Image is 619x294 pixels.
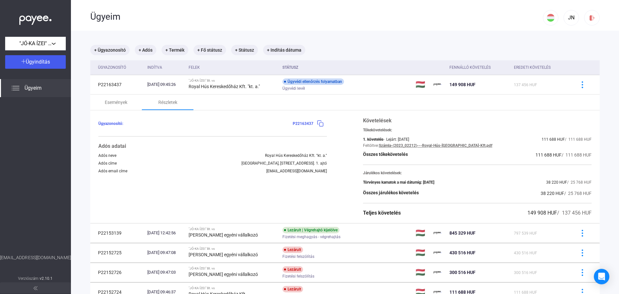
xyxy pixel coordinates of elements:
mat-chip: + Státusz [231,45,258,55]
div: Felek [189,64,200,71]
button: logout-red [584,10,600,25]
div: Ügyazonosító [98,64,126,71]
div: "JÓ-KA ÍZEI" Bt. vs [189,247,278,251]
img: more-blue [579,269,586,276]
div: [GEOGRAPHIC_DATA], [STREET_ADDRESS]. 1. ajtó [241,161,327,166]
div: Összes járulékos követelés [363,189,419,197]
div: Lezárult [282,286,303,292]
span: 300 516 HUF [514,270,537,275]
img: arrow-double-left-grey.svg [34,286,37,290]
div: [DATE] 09:47:08 [147,249,183,256]
img: plus-white.svg [21,59,26,64]
img: white-payee-white-dot.svg [19,12,52,25]
div: Indítva [147,64,183,71]
span: / 111 688 HUF [562,152,592,157]
div: Lezárult [282,266,303,273]
button: "JÓ-KA ÍZEI" Bt. [5,37,66,50]
div: "JÓ-KA ÍZEI" Bt. vs [189,79,278,83]
span: 111 688 HUF [542,137,565,142]
div: "JÓ-KA ÍZEI" Bt. vs [189,227,278,231]
mat-chip: + Indítás dátuma [263,45,305,55]
div: Járulékos követelések: [363,171,592,175]
div: Követelések [363,117,592,125]
div: Lezárult [282,247,303,253]
td: P22163437 [90,75,145,94]
a: Számla-(2023_02212)---Royal-Hús-[GEOGRAPHIC_DATA]-Kft.pdf [379,143,492,148]
div: - Lejárt: [DATE] [383,137,409,142]
td: 🇭🇺 [413,263,431,282]
img: more-blue [579,249,586,256]
span: / 137 456 HUF [557,210,592,216]
span: 149 908 HUF [527,210,557,216]
div: "JÓ-KA ÍZEI" Bt. vs [189,286,278,290]
th: Státusz [280,60,413,75]
mat-chip: + Ügyazonosító [90,45,130,55]
td: P22152725 [90,243,145,262]
div: Összes tőkekövetelés [363,151,408,159]
td: P22152726 [90,263,145,282]
td: P22153139 [90,223,145,243]
strong: v2.10.1 [40,276,53,281]
div: Törvényes kamatok a mai dátumig: [DATE] [363,180,434,185]
span: Fizetési felszólítás [282,272,314,280]
div: Eredeti követelés [514,64,567,71]
strong: Royal Hús Kereskedőház Kft. "kt. a." [189,84,260,89]
span: "JÓ-KA ÍZEI" Bt. [19,40,52,47]
div: Teljes követelés [363,209,401,217]
span: 797 539 HUF [514,231,537,236]
img: more-blue [579,230,586,237]
span: Fizetési meghagyás - végrehajtás [282,233,340,241]
strong: [PERSON_NAME] egyéni vállalkozó [189,272,258,277]
img: HU [547,14,555,22]
div: 1. követelés [363,137,383,142]
span: 430 516 HUF [449,250,476,255]
strong: [PERSON_NAME] egyéni vállalkozó [189,252,258,257]
strong: [PERSON_NAME] egyéni vállalkozó [189,232,258,238]
div: Adós neve [98,153,116,158]
div: Eredeti követelés [514,64,551,71]
img: payee-logo [434,81,441,88]
div: Tőkekövetelések: [363,128,592,132]
td: 🇭🇺 [413,223,431,243]
div: [DATE] 09:47:03 [147,269,183,276]
button: more-blue [575,226,589,240]
div: [DATE] 09:45:26 [147,81,183,88]
div: Ügyazonosító [98,64,142,71]
div: Ügyeim [90,11,543,22]
span: Ügyindítás [26,59,50,65]
div: Royal Hús Kereskedőház Kft. "kt. a." [265,153,327,158]
div: "JÓ-KA ÍZEI" Bt. vs [189,267,278,270]
div: Események [105,98,127,106]
div: Adós email címe [98,169,127,173]
mat-chip: + Fő státusz [193,45,226,55]
span: / 25 768 HUF [567,180,592,185]
button: more-blue [575,78,589,91]
span: Ügyazonosító: [98,121,123,126]
button: JN [564,10,579,25]
span: 137 456 HUF [514,83,537,87]
img: list.svg [12,84,19,92]
td: 🇭🇺 [413,75,431,94]
div: Lezárult | Végrehajtó kijelölve [282,227,339,233]
span: / 25 768 HUF [564,191,592,196]
div: Fennálló követelés [449,64,491,71]
img: copy-blue [317,120,324,127]
span: 430 516 HUF [514,251,537,255]
span: 38 220 HUF [541,191,564,196]
button: more-blue [575,266,589,279]
mat-chip: + Adós [135,45,156,55]
div: Open Intercom Messenger [594,269,609,284]
button: HU [543,10,558,25]
div: [EMAIL_ADDRESS][DOMAIN_NAME] [266,169,327,173]
div: JN [566,14,577,22]
div: Feltöltve: [363,143,379,148]
img: payee-logo [434,249,441,257]
div: Adós adatai [98,142,327,150]
span: 111 688 HUF [535,152,562,157]
span: Fizetési felszólítás [282,253,314,260]
button: more-blue [575,246,589,259]
span: 38 220 HUF [546,180,567,185]
div: Indítva [147,64,162,71]
span: 300 516 HUF [449,270,476,275]
div: Fennálló követelés [449,64,508,71]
